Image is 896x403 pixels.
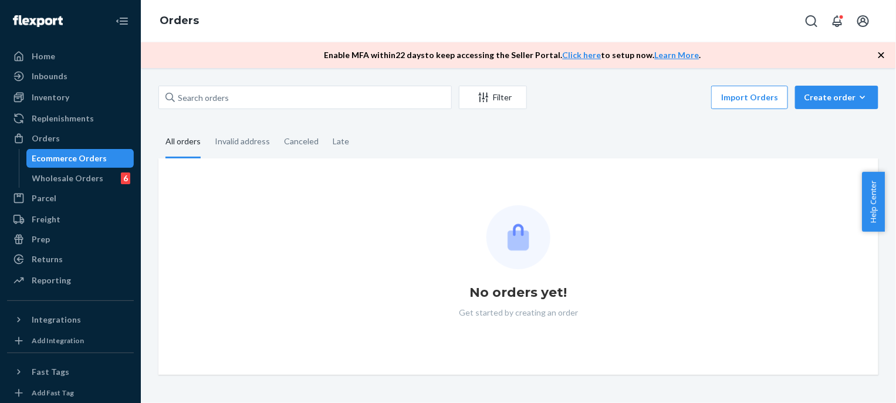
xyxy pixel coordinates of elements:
[333,126,349,157] div: Late
[32,314,81,326] div: Integrations
[7,310,134,329] button: Integrations
[32,113,94,124] div: Replenishments
[324,49,701,61] p: Enable MFA within 22 days to keep accessing the Seller Portal. to setup now. .
[7,129,134,148] a: Orders
[851,9,875,33] button: Open account menu
[32,70,67,82] div: Inbounds
[110,9,134,33] button: Close Navigation
[165,126,201,158] div: All orders
[486,205,550,269] img: Empty list
[32,233,50,245] div: Prep
[32,275,71,286] div: Reporting
[711,86,788,109] button: Import Orders
[800,9,823,33] button: Open Search Box
[7,109,134,128] a: Replenishments
[7,250,134,269] a: Returns
[7,210,134,229] a: Freight
[7,47,134,66] a: Home
[215,126,270,157] div: Invalid address
[32,388,74,398] div: Add Fast Tag
[32,172,104,184] div: Wholesale Orders
[32,133,60,144] div: Orders
[795,86,878,109] button: Create order
[7,189,134,208] a: Parcel
[32,92,69,103] div: Inventory
[150,4,208,38] ol: breadcrumbs
[32,192,56,204] div: Parcel
[86,8,128,19] span: Support
[32,50,55,62] div: Home
[284,126,319,157] div: Canceled
[32,253,63,265] div: Returns
[804,92,870,103] div: Create order
[459,307,578,319] p: Get started by creating an order
[563,50,601,60] a: Click here
[32,366,69,378] div: Fast Tags
[32,153,107,164] div: Ecommerce Orders
[862,172,885,232] button: Help Center
[26,169,134,188] a: Wholesale Orders6
[26,149,134,168] a: Ecommerce Orders
[7,386,134,400] a: Add Fast Tag
[470,283,567,302] h1: No orders yet!
[7,67,134,86] a: Inbounds
[826,9,849,33] button: Open notifications
[32,214,60,225] div: Freight
[655,50,699,60] a: Learn More
[32,336,84,346] div: Add Integration
[13,15,63,27] img: Flexport logo
[7,88,134,107] a: Inventory
[459,92,526,103] div: Filter
[160,14,199,27] a: Orders
[158,86,452,109] input: Search orders
[7,363,134,381] button: Fast Tags
[7,271,134,290] a: Reporting
[7,334,134,348] a: Add Integration
[121,172,130,184] div: 6
[459,86,527,109] button: Filter
[7,230,134,249] a: Prep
